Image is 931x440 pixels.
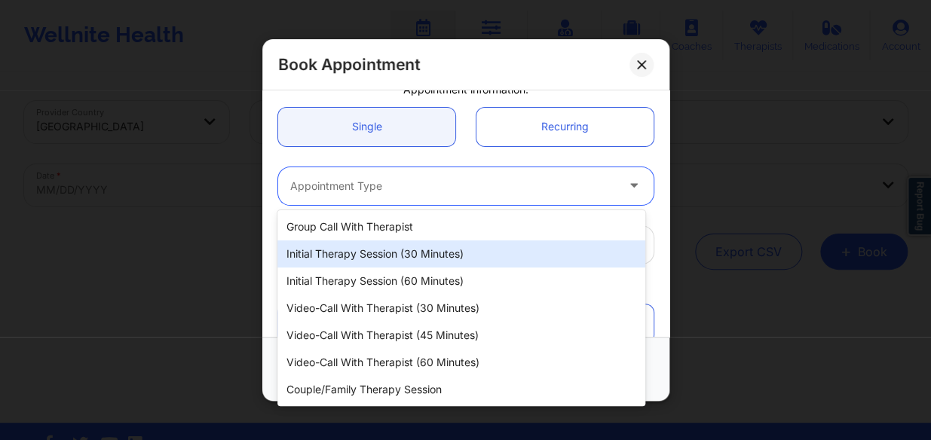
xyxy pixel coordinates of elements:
[277,295,645,322] div: Video-Call with Therapist (30 minutes)
[277,322,645,349] div: Video-Call with Therapist (45 minutes)
[277,376,645,403] div: Couple/Family Therapy Session
[277,349,645,376] div: Video-Call with Therapist (60 minutes)
[476,108,654,146] a: Recurring
[277,267,645,295] div: Initial Therapy Session (60 minutes)
[268,280,664,295] div: Patient information:
[278,54,420,75] h2: Book Appointment
[476,304,654,343] a: Not Registered Patient
[277,240,645,267] div: Initial Therapy Session (30 minutes)
[277,213,645,240] div: Group Call with Therapist
[278,108,455,146] a: Single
